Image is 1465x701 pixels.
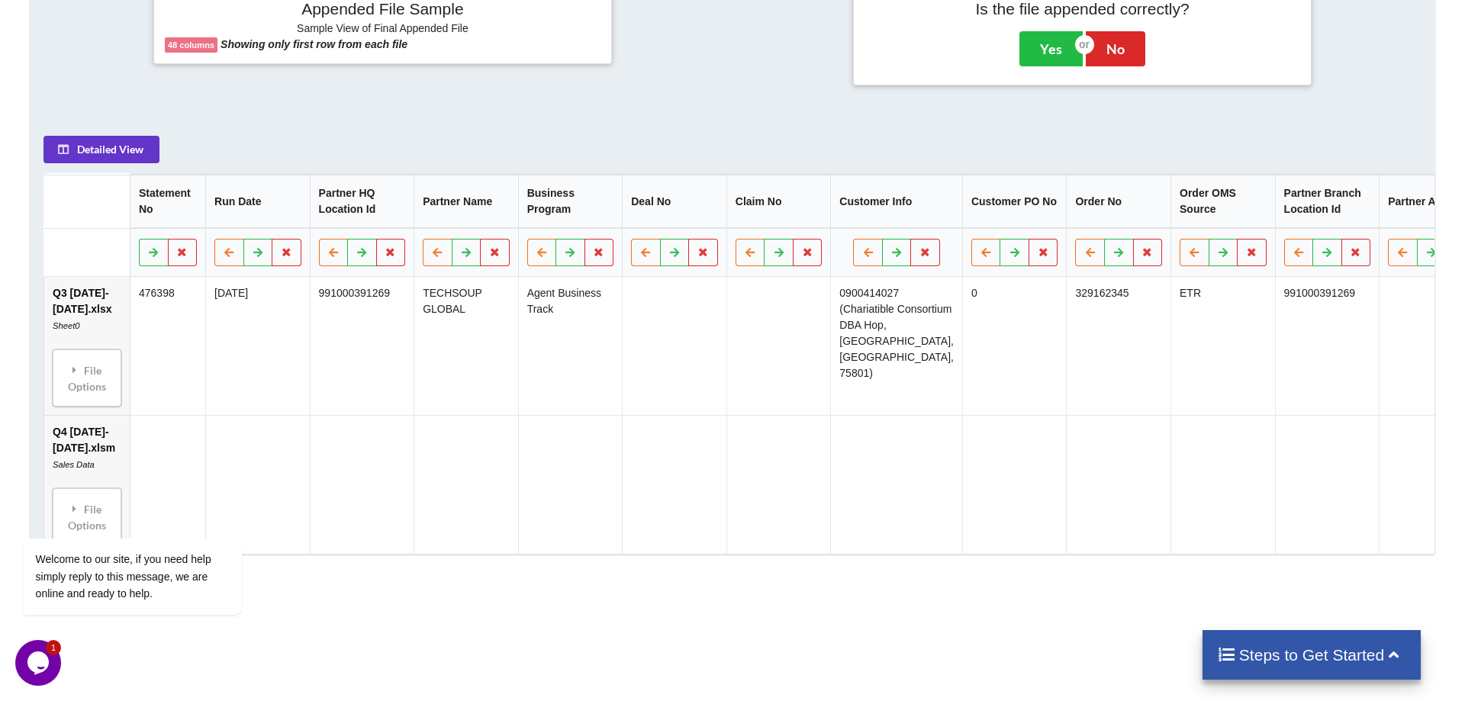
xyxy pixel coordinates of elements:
th: Statement No [130,175,206,229]
iframe: chat widget [15,640,64,686]
th: Partner HQ Location Id [310,175,414,229]
td: 329162345 [1067,278,1171,416]
div: File Options [58,355,118,403]
h4: Steps to Get Started [1218,645,1406,664]
td: Q3 [DATE]-[DATE].xlsx [45,278,130,416]
td: [DATE] [206,278,311,416]
th: Business Program [518,175,623,229]
th: Customer PO No [963,175,1067,229]
th: Deal No [623,175,727,229]
td: 991000391269 [1275,278,1380,416]
th: Claim No [727,175,832,229]
th: Partner Name [414,175,519,229]
th: Run Date [206,175,311,229]
td: 476398 [130,278,206,416]
td: 0900414027 (Chariatible Consortium DBA Hop, [GEOGRAPHIC_DATA], [GEOGRAPHIC_DATA], 75801) [831,278,963,416]
th: Customer Info [831,175,963,229]
h6: Sample View of Final Appended File [165,22,600,37]
td: ETR [1171,278,1276,416]
td: Agent Business Track [518,278,623,416]
th: Order No [1067,175,1171,229]
td: 991000391269 [310,278,414,416]
button: No [1086,31,1145,66]
b: Showing only first row from each file [221,38,407,50]
td: 0 [963,278,1067,416]
td: TECHSOUP GLOBAL [414,278,519,416]
iframe: chat widget [15,400,290,632]
th: Order OMS Source [1171,175,1276,229]
button: Yes [1019,31,1083,66]
i: Sheet0 [53,322,80,331]
b: 48 columns [168,40,215,50]
th: Partner Branch Location Id [1275,175,1380,229]
button: Detailed View [44,137,160,164]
